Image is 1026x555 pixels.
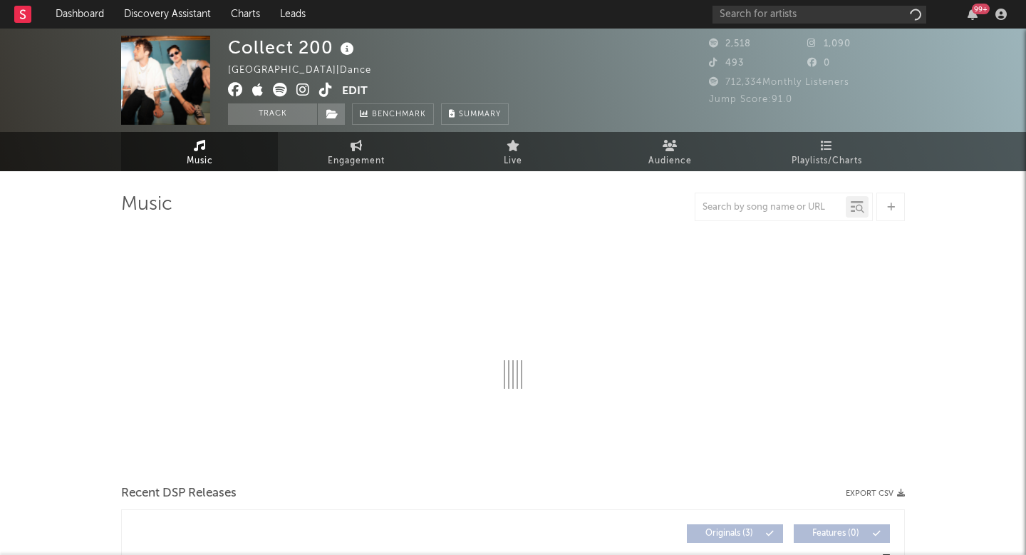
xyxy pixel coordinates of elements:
span: 2,518 [709,39,751,49]
span: Live [504,153,522,170]
span: Recent DSP Releases [121,485,237,502]
div: [GEOGRAPHIC_DATA] | Dance [228,62,388,79]
div: Collect 200 [228,36,358,59]
button: Summary [441,103,509,125]
div: 99 + [972,4,990,14]
span: 0 [807,58,830,68]
button: Track [228,103,317,125]
a: Playlists/Charts [748,132,905,171]
span: Features ( 0 ) [803,529,869,538]
span: Jump Score: 91.0 [709,95,792,104]
button: Edit [342,83,368,101]
span: Music [187,153,213,170]
button: 99+ [968,9,978,20]
input: Search for artists [712,6,926,24]
span: 493 [709,58,744,68]
span: Playlists/Charts [792,153,862,170]
input: Search by song name or URL [695,202,846,213]
span: 712,334 Monthly Listeners [709,78,849,87]
span: Benchmark [372,106,426,123]
span: Summary [459,111,501,118]
span: 1,090 [807,39,851,49]
button: Originals(3) [687,524,783,543]
button: Features(0) [794,524,890,543]
a: Benchmark [352,103,434,125]
a: Engagement [278,132,435,171]
a: Audience [591,132,748,171]
a: Live [435,132,591,171]
button: Export CSV [846,489,905,498]
a: Music [121,132,278,171]
span: Originals ( 3 ) [696,529,762,538]
span: Audience [648,153,692,170]
span: Engagement [328,153,385,170]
